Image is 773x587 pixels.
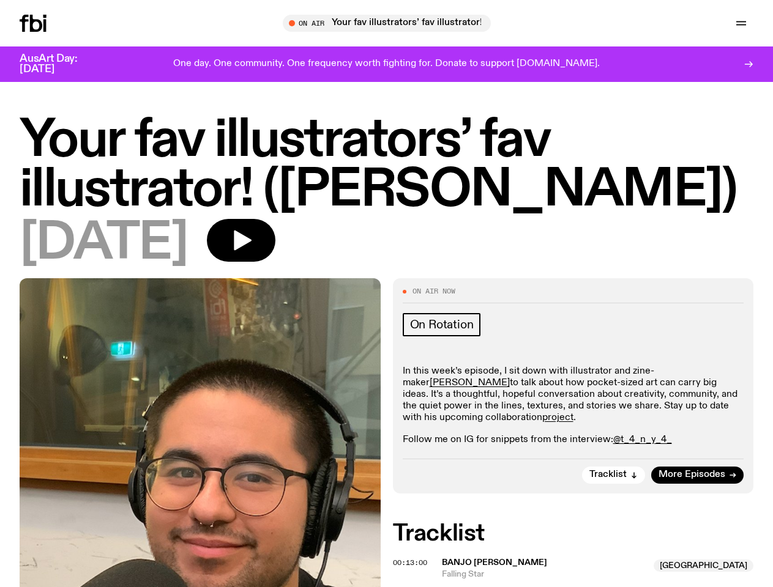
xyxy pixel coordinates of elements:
span: On Rotation [410,318,474,331]
a: project [542,413,573,423]
h2: Tracklist [393,523,754,545]
button: On AirYour fav illustrators’ fav illustrator! ([PERSON_NAME]) [283,15,491,32]
h3: AusArt Day: [DATE] [20,54,98,75]
span: Falling Star [442,569,647,580]
p: In this week’s episode, I sit down with illustrator and zine-maker to talk about how pocket-sized... [403,366,744,424]
a: @t_4_n_y_4_ [613,435,672,445]
p: Follow me on IG for snippets from the interview: [403,434,744,446]
a: [PERSON_NAME] [430,378,510,388]
span: On Air Now [413,288,455,295]
a: On Rotation [403,313,481,336]
span: More Episodes [659,470,725,479]
a: More Episodes [651,467,744,484]
span: 00:13:00 [393,558,427,567]
span: Banjo [PERSON_NAME] [442,558,547,567]
span: [GEOGRAPHIC_DATA] [654,559,753,572]
button: Tracklist [582,467,645,484]
p: One day. One community. One frequency worth fighting for. Donate to support [DOMAIN_NAME]. [173,59,600,70]
span: [DATE] [20,219,187,268]
h1: Your fav illustrators’ fav illustrator! ([PERSON_NAME]) [20,116,753,215]
span: Tracklist [589,470,627,479]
